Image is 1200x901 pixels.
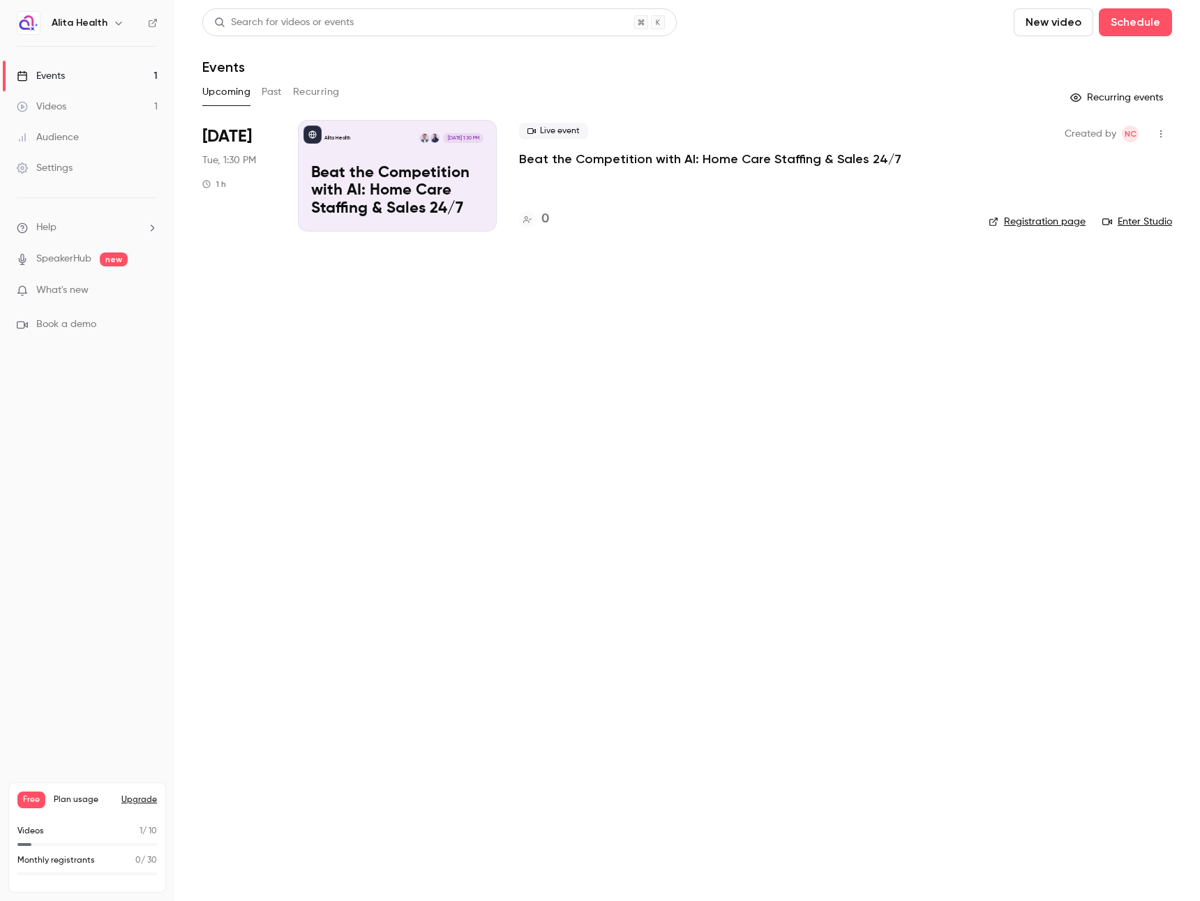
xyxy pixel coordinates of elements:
div: Videos [17,100,66,114]
button: Recurring events [1064,86,1172,109]
span: [DATE] 1:30 PM [443,133,483,143]
p: Videos [17,825,44,838]
button: Upcoming [202,81,250,103]
h1: Events [202,59,245,75]
button: New video [1014,8,1093,36]
div: Audience [17,130,79,144]
span: 1 [140,827,142,835]
div: Settings [17,161,73,175]
p: Alita Health [324,135,350,142]
button: Schedule [1099,8,1172,36]
button: Past [262,81,282,103]
div: Oct 28 Tue, 1:30 PM (America/New York) [202,120,276,232]
p: / 30 [135,854,157,867]
span: Naor Chazan [1122,126,1139,142]
span: NC [1125,126,1137,142]
span: Created by [1065,126,1116,142]
a: Registration page [989,215,1086,229]
a: 0 [519,210,549,229]
span: new [100,252,128,266]
button: Upgrade [121,794,157,805]
a: Beat the Competition with AI: Home Care Staffing & Sales 24/7Alita HealthBrett SeiditaMatt Rosa[D... [298,120,497,232]
a: SpeakerHub [36,252,91,266]
span: Book a demo [36,317,96,332]
img: Alita Health [17,12,40,34]
span: [DATE] [202,126,252,148]
a: Beat the Competition with AI: Home Care Staffing & Sales 24/7 [519,151,901,167]
p: Monthly registrants [17,854,95,867]
span: Plan usage [54,794,113,805]
p: Beat the Competition with AI: Home Care Staffing & Sales 24/7 [311,165,483,218]
p: / 10 [140,825,157,838]
span: Help [36,220,57,235]
span: Live event [519,123,588,139]
h4: 0 [541,210,549,229]
h6: Alita Health [52,16,107,30]
span: Tue, 1:30 PM [202,153,256,167]
div: Events [17,69,65,83]
li: help-dropdown-opener [17,220,158,235]
span: Free [17,792,45,808]
div: 1 h [202,179,226,190]
img: Brett Seidita [430,133,440,143]
a: Enter Studio [1102,215,1172,229]
span: What's new [36,283,89,298]
img: Matt Rosa [419,133,429,143]
div: Search for videos or events [214,15,354,30]
span: 0 [135,856,141,865]
button: Recurring [293,81,340,103]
